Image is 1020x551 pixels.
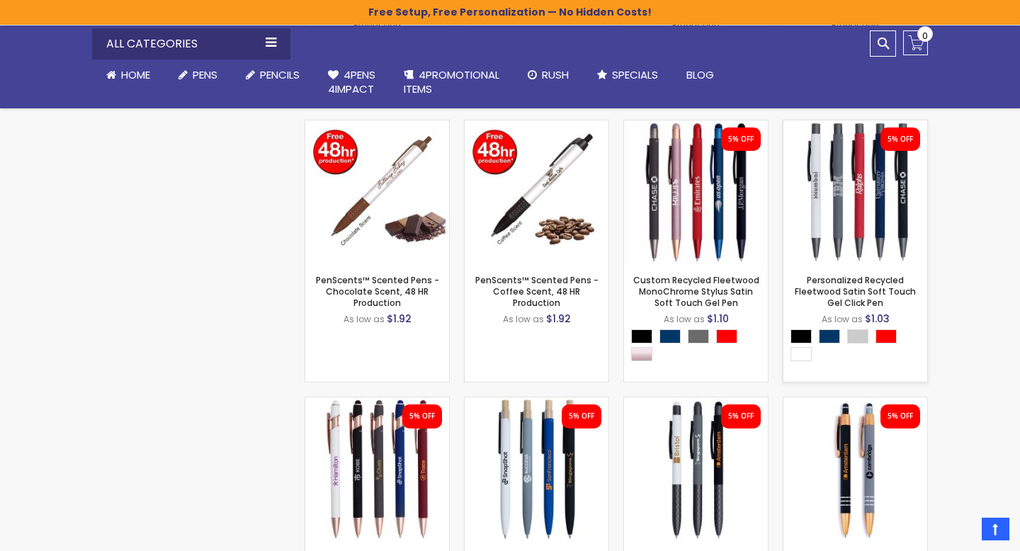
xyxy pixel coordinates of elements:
[707,312,729,326] span: $1.10
[624,397,768,409] a: Custom Recycled Fleetwood Stylus Satin Soft Touch Gel Click Pen
[164,59,232,91] a: Pens
[404,67,499,96] span: 4PROMOTIONAL ITEMS
[783,397,927,541] img: Personalized Copper Penny Stylus Satin Soft Touch Click Metal Pen
[728,411,754,421] div: 5% OFF
[790,329,927,365] div: Select A Color
[328,67,375,96] span: 4Pens 4impact
[790,329,812,343] div: Black
[795,274,916,309] a: Personalized Recycled Fleetwood Satin Soft Touch Gel Click Pen
[92,59,164,91] a: Home
[624,120,768,264] img: Custom Recycled Fleetwood MonoChrome Stylus Satin Soft Touch Gel Pen
[314,59,390,106] a: 4Pens4impact
[465,120,608,264] img: PenScents™ Scented Pens - Coffee Scent, 48 HR Production
[624,120,768,132] a: Custom Recycled Fleetwood MonoChrome Stylus Satin Soft Touch Gel Pen
[922,29,928,42] span: 0
[631,329,652,343] div: Black
[631,347,652,361] div: Rose Gold
[514,59,583,91] a: Rush
[686,67,714,82] span: Blog
[92,28,290,59] div: All Categories
[664,313,705,325] span: As low as
[688,329,709,343] div: Grey
[344,313,385,325] span: As low as
[783,120,927,264] img: Personalized Recycled Fleetwood Satin Soft Touch Gel Click Pen
[305,397,449,541] img: Custom Lexi Rose Gold Stylus Soft Touch Recycled Aluminum Pen
[716,329,737,343] div: Red
[465,397,608,541] img: Eco-Friendly Aluminum Bali Satin Soft Touch Gel Click Pen
[875,329,897,343] div: Red
[121,67,150,82] span: Home
[305,397,449,409] a: Custom Lexi Rose Gold Stylus Soft Touch Recycled Aluminum Pen
[783,397,927,409] a: Personalized Copper Penny Stylus Satin Soft Touch Click Metal Pen
[305,120,449,264] img: PenScents™ Scented Pens - Chocolate Scent, 48 HR Production
[465,397,608,409] a: Eco-Friendly Aluminum Bali Satin Soft Touch Gel Click Pen
[475,274,599,309] a: PenScents™ Scented Pens - Coffee Scent, 48 HR Production
[631,329,768,365] div: Select A Color
[409,411,435,421] div: 5% OFF
[633,274,759,309] a: Custom Recycled Fleetwood MonoChrome Stylus Satin Soft Touch Gel Pen
[390,59,514,106] a: 4PROMOTIONALITEMS
[316,274,439,309] a: PenScents™ Scented Pens - Chocolate Scent, 48 HR Production
[305,120,449,132] a: PenScents™ Scented Pens - Chocolate Scent, 48 HR Production
[819,329,840,343] div: Navy Blue
[888,411,913,421] div: 5% OFF
[465,120,608,132] a: PenScents™ Scented Pens - Coffee Scent, 48 HR Production
[612,67,658,82] span: Specials
[903,30,928,55] a: 0
[847,329,868,343] div: Grey Light
[546,312,571,326] span: $1.92
[790,347,812,361] div: White
[624,397,768,541] img: Custom Recycled Fleetwood Stylus Satin Soft Touch Gel Click Pen
[232,59,314,91] a: Pencils
[387,312,412,326] span: $1.92
[982,518,1009,540] a: Top
[822,313,863,325] span: As low as
[193,67,217,82] span: Pens
[583,59,672,91] a: Specials
[503,313,544,325] span: As low as
[783,120,927,132] a: Personalized Recycled Fleetwood Satin Soft Touch Gel Click Pen
[865,312,890,326] span: $1.03
[728,135,754,144] div: 5% OFF
[569,411,594,421] div: 5% OFF
[659,329,681,343] div: Navy Blue
[260,67,300,82] span: Pencils
[888,135,913,144] div: 5% OFF
[672,59,728,91] a: Blog
[542,67,569,82] span: Rush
